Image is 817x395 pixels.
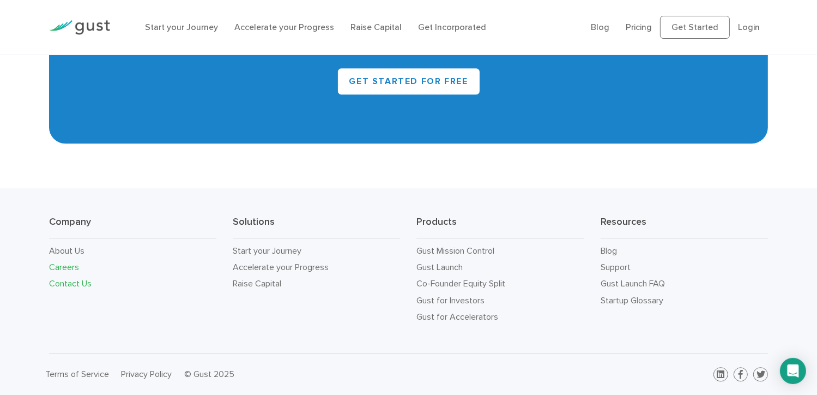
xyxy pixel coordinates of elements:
a: Accelerate your Progress [234,22,334,32]
a: Start your Journey [145,22,218,32]
h3: Solutions [233,216,400,238]
a: Startup Glossary [601,295,663,306]
a: Contact Us [49,278,92,289]
a: Gust for Investors [416,295,485,306]
a: Privacy Policy [121,369,172,379]
a: About Us [49,246,84,256]
a: Get Started for Free [338,68,480,94]
div: © Gust 2025 [184,367,401,382]
a: Accelerate your Progress [233,262,329,272]
a: Blog [601,246,617,256]
h3: Company [49,216,216,238]
a: Raise Capital [233,278,281,289]
a: Terms of Service [45,369,109,379]
a: Support [601,262,631,272]
a: Login [738,22,760,32]
a: Pricing [626,22,652,32]
a: Get Started [660,16,730,39]
a: Gust Launch FAQ [601,278,665,289]
a: Careers [49,262,79,272]
a: Get Incorporated [418,22,486,32]
a: Gust for Accelerators [416,312,498,322]
a: Start your Journey [233,246,301,256]
a: Co-Founder Equity Split [416,278,505,289]
a: Blog [591,22,609,32]
h3: Resources [601,216,768,238]
img: Gust Logo [49,20,110,35]
a: Gust Launch [416,262,463,272]
h3: Products [416,216,584,238]
div: Open Intercom Messenger [780,358,806,384]
a: Raise Capital [350,22,402,32]
a: Gust Mission Control [416,246,494,256]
